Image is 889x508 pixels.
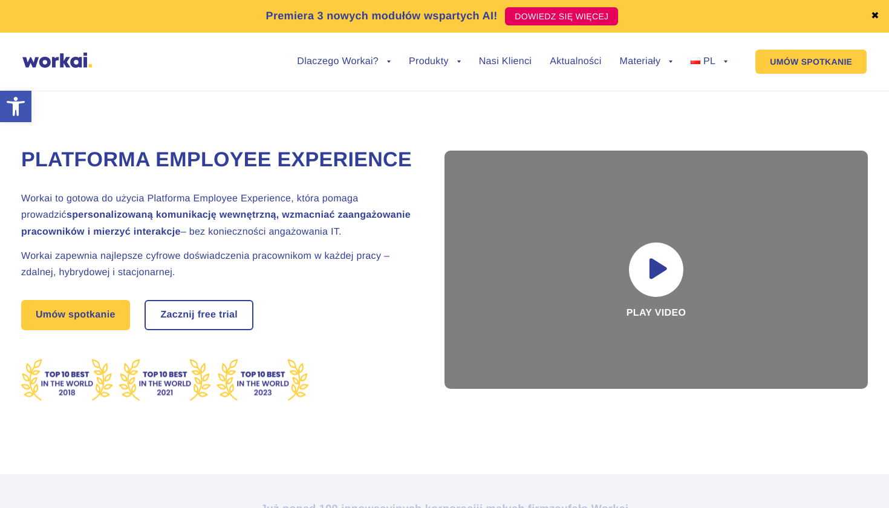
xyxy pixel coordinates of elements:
[21,146,414,174] h1: Platforma Employee Experience
[479,57,532,67] a: Nasi Klienci
[266,8,498,24] p: Premiera 3 nowych modułów wspartych AI!
[21,248,414,281] h2: Workai zapewnia najlepsze cyfrowe doświadczenia pracownikom w każdej pracy – zdalnej, hybrydowej ...
[21,210,411,236] strong: spersonalizowaną komunikację wewnętrzną, wzmacniać zaangażowanie pracowników i mierzyć interakcje
[550,57,601,67] a: Aktualności
[21,300,130,330] a: Umów spotkanie
[755,50,867,74] a: UMÓW SPOTKANIE
[21,190,414,240] h2: Workai to gotowa do użycia Platforma Employee Experience, która pomaga prowadzić – bez koniecznoś...
[444,151,868,389] div: Play video
[871,11,879,21] a: ✖
[146,301,252,329] a: Zacznij free trial
[703,56,715,67] span: PL
[409,57,461,67] a: Produkty
[505,7,618,25] a: DOWIEDZ SIĘ WIĘCEJ
[620,57,673,67] a: Materiały
[297,57,391,67] a: Dlaczego Workai?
